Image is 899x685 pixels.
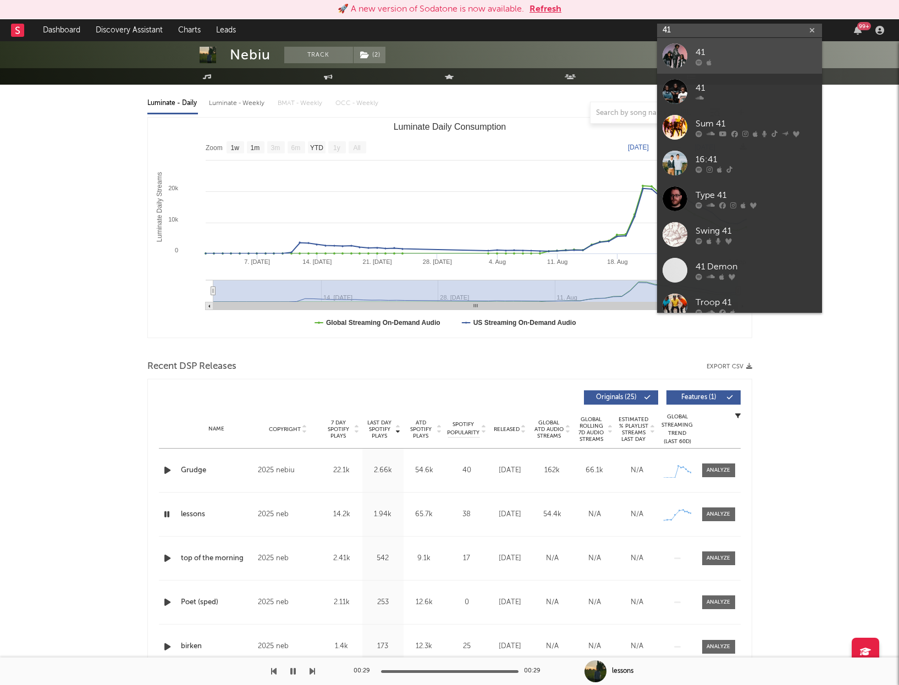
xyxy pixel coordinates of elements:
[206,144,223,152] text: Zoom
[168,216,178,223] text: 10k
[148,118,752,338] svg: Luminate Daily Consumption
[174,247,178,253] text: 0
[269,426,301,433] span: Copyright
[657,24,822,37] input: Search for artists
[310,144,323,152] text: YTD
[230,47,271,63] div: Nebiu
[258,508,318,521] div: 2025 neb
[612,666,633,676] div: lessons
[696,189,817,202] div: Type 41
[406,465,442,476] div: 54.6k
[488,258,505,265] text: 4. Aug
[181,465,253,476] a: Grudge
[619,553,655,564] div: N/A
[147,360,236,373] span: Recent DSP Releases
[657,181,822,217] a: Type 41
[666,390,741,405] button: Features(1)
[492,553,528,564] div: [DATE]
[181,553,253,564] a: top of the morning
[696,81,817,95] div: 41
[324,641,360,652] div: 1.4k
[170,19,208,41] a: Charts
[258,596,318,609] div: 2025 neb
[181,425,253,433] div: Name
[661,413,694,446] div: Global Streaming Trend (Last 60D)
[406,553,442,564] div: 9.1k
[492,465,528,476] div: [DATE]
[354,665,376,678] div: 00:29
[696,153,817,166] div: 16:41
[534,509,571,520] div: 54.4k
[576,416,606,443] span: Global Rolling 7D Audio Streams
[362,258,391,265] text: 21. [DATE]
[657,109,822,145] a: Sum 41
[291,144,300,152] text: 6m
[674,394,724,401] span: Features ( 1 )
[657,217,822,252] a: Swing 41
[607,258,627,265] text: 18. Aug
[576,553,613,564] div: N/A
[393,122,506,131] text: Luminate Daily Consumption
[88,19,170,41] a: Discovery Assistant
[333,144,340,152] text: 1y
[530,3,561,16] button: Refresh
[492,597,528,608] div: [DATE]
[448,597,486,608] div: 0
[534,597,571,608] div: N/A
[657,252,822,288] a: 41 Demon
[324,465,360,476] div: 22.1k
[258,640,318,653] div: 2025 neb
[271,144,280,152] text: 3m
[492,509,528,520] div: [DATE]
[181,597,253,608] a: Poet (sped)
[448,641,486,652] div: 25
[181,509,253,520] a: lessons
[324,509,360,520] div: 14.2k
[857,22,871,30] div: 99 +
[448,553,486,564] div: 17
[406,509,442,520] div: 65.7k
[494,426,520,433] span: Released
[284,47,353,63] button: Track
[147,94,198,113] div: Luminate - Daily
[534,641,571,652] div: N/A
[353,47,386,63] span: ( 2 )
[696,224,817,237] div: Swing 41
[492,641,528,652] div: [DATE]
[35,19,88,41] a: Dashboard
[619,641,655,652] div: N/A
[181,641,253,652] a: birken
[258,464,318,477] div: 2025 nebiu
[324,419,353,439] span: 7 Day Spotify Plays
[302,258,332,265] text: 14. [DATE]
[448,509,486,520] div: 38
[576,465,613,476] div: 66.1k
[534,553,571,564] div: N/A
[619,465,655,476] div: N/A
[628,143,649,151] text: [DATE]
[353,144,360,152] text: All
[696,260,817,273] div: 41 Demon
[657,38,822,74] a: 41
[657,74,822,109] a: 41
[524,665,546,678] div: 00:29
[473,319,576,327] text: US Streaming On-Demand Audio
[534,465,571,476] div: 162k
[209,94,267,113] div: Luminate - Weekly
[696,117,817,130] div: Sum 41
[591,109,707,118] input: Search by song name or URL
[696,296,817,309] div: Troop 41
[591,394,642,401] span: Originals ( 25 )
[365,509,401,520] div: 1.94k
[707,363,752,370] button: Export CSV
[576,641,613,652] div: N/A
[338,3,524,16] div: 🚀 A new version of Sodatone is now available.
[584,390,658,405] button: Originals(25)
[447,421,479,437] span: Spotify Popularity
[657,288,822,324] a: Troop 41
[354,47,385,63] button: (2)
[619,416,649,443] span: Estimated % Playlist Streams Last Day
